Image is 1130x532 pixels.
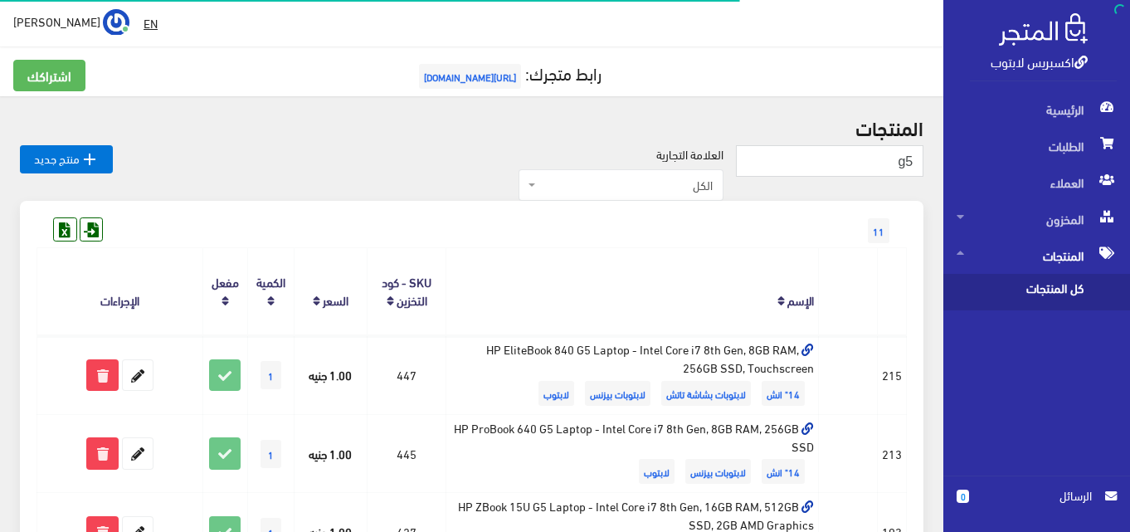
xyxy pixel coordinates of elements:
[982,486,1092,505] span: الرسائل
[957,490,969,503] span: 0
[256,270,285,293] a: الكمية
[419,64,521,89] span: [URL][DOMAIN_NAME]
[736,145,923,177] input: بحث...
[368,335,446,414] td: 447
[957,201,1117,237] span: المخزون
[103,9,129,36] img: ...
[538,381,574,406] span: لابتوب
[539,177,713,193] span: الكل
[878,414,907,493] td: 213
[382,270,431,311] a: SKU - كود التخزين
[943,274,1130,310] a: كل المنتجات
[137,8,164,38] a: EN
[943,91,1130,128] a: الرئيسية
[762,459,805,484] span: 14" انش
[20,116,923,138] h2: المنتجات
[685,459,751,484] span: لابتوبات بيزنس
[787,288,814,311] a: الإسم
[261,440,281,468] span: 1
[943,201,1130,237] a: المخزون
[656,145,723,164] label: العلامة التجارية
[957,91,1117,128] span: الرئيسية
[999,13,1088,46] img: .
[212,270,239,293] a: مفعل
[144,12,158,33] u: EN
[323,288,348,311] a: السعر
[957,237,1117,274] span: المنتجات
[957,486,1117,522] a: 0 الرسائل
[80,149,100,169] i: 
[261,361,281,389] span: 1
[13,8,129,35] a: ... [PERSON_NAME]
[13,60,85,91] a: اشتراكك
[446,335,818,414] td: HP EliteBook 840 G5 Laptop - Intel Core i7 8th Gen, 8GB RAM, 256GB SSD, Touchscreen
[957,274,1083,310] span: كل المنتجات
[519,169,723,201] span: الكل
[878,335,907,414] td: 215
[957,164,1117,201] span: العملاء
[13,11,100,32] span: [PERSON_NAME]
[37,248,203,335] th: الإجراءات
[943,237,1130,274] a: المنتجات
[957,128,1117,164] span: الطلبات
[585,381,650,406] span: لابتوبات بيزنس
[943,128,1130,164] a: الطلبات
[661,381,751,406] span: لابتوبات بشاشة تاتش
[368,414,446,493] td: 445
[20,145,113,173] a: منتج جديد
[991,49,1088,73] a: اكسبريس لابتوب
[762,381,805,406] span: 14" انش
[868,218,889,243] span: 11
[446,414,818,493] td: HP ProBook 640 G5 Laptop - Intel Core i7 8th Gen, 8GB RAM, 256GB SSD
[943,164,1130,201] a: العملاء
[415,57,602,88] a: رابط متجرك:[URL][DOMAIN_NAME]
[294,414,368,493] td: 1.00 جنيه
[294,335,368,414] td: 1.00 جنيه
[639,459,675,484] span: لابتوب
